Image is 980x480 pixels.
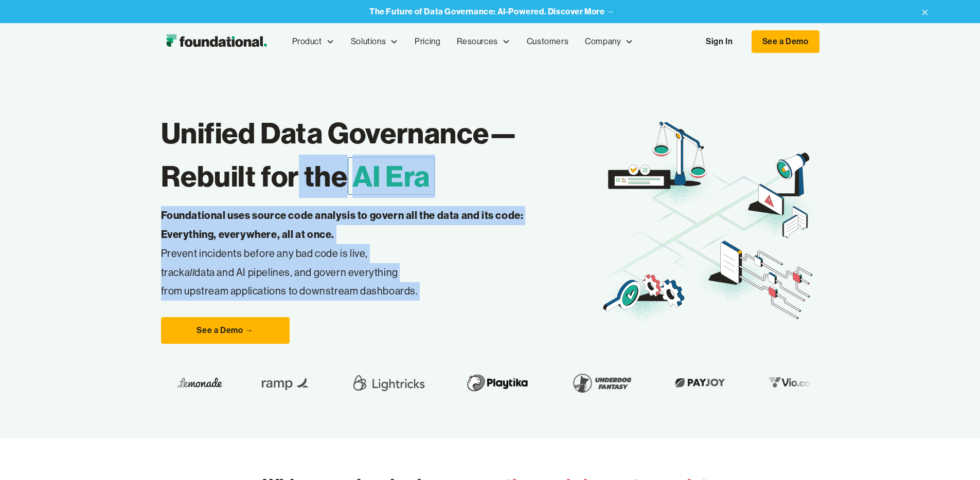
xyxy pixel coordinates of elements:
[161,31,272,52] a: home
[161,209,524,241] strong: Foundational uses source code analysis to govern all the data and its code: Everything, everywher...
[585,35,621,48] div: Company
[500,368,570,397] img: Underdog Fantasy
[188,368,250,397] img: Ramp
[406,25,449,59] a: Pricing
[369,6,615,16] strong: The Future of Data Governance: AI-Powered. Discover More →
[929,431,980,480] iframe: To enrich screen reader interactions, please activate Accessibility in Grammarly extension settings
[929,431,980,480] div: Chat Widget
[697,375,756,391] img: Vio.com
[696,31,743,52] a: Sign In
[161,31,272,52] img: Foundational Logo
[282,368,361,397] img: Lightricks
[351,35,386,48] div: Solutions
[161,206,556,301] p: Prevent incidents before any bad code is live, track data and AI pipelines, and govern everything...
[369,7,615,16] a: The Future of Data Governance: AI-Powered. Discover More →
[185,266,195,279] em: all
[292,35,322,48] div: Product
[343,25,406,59] div: Solutions
[449,25,518,59] div: Resources
[519,25,577,59] a: Customers
[603,375,664,391] img: Payjoy
[161,317,290,344] a: See a Demo →
[161,112,600,198] h1: Unified Data Governance— Rebuilt for the
[752,30,819,53] a: See a Demo
[394,368,467,397] img: Playtika
[348,157,435,195] span: AI Era
[577,25,642,59] div: Company
[457,35,497,48] div: Resources
[284,25,343,59] div: Product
